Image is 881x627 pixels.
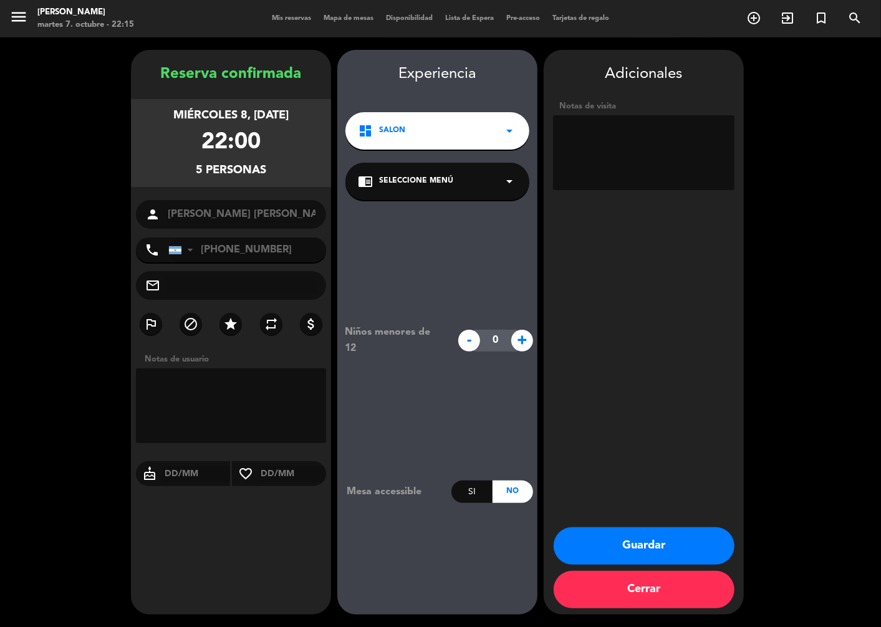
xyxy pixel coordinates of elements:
i: dashboard [358,123,373,138]
div: [PERSON_NAME] [37,6,134,19]
div: Notas de visita [553,100,734,113]
span: - [458,330,480,352]
i: attach_money [304,317,319,332]
span: Pre-acceso [500,15,546,22]
div: miércoles 8, [DATE] [173,107,289,125]
input: DD/MM [259,466,326,482]
div: Experiencia [337,62,537,87]
button: Guardar [554,527,734,565]
div: 22:00 [201,125,261,161]
div: Si [451,481,492,503]
span: Mis reservas [266,15,317,22]
div: Reserva confirmada [131,62,331,87]
div: No [493,481,533,503]
i: menu [9,7,28,26]
i: chrome_reader_mode [358,174,373,189]
i: mail_outline [145,278,160,293]
i: search [847,11,862,26]
div: Notas de usuario [138,353,331,366]
i: phone [145,242,160,257]
i: arrow_drop_down [502,123,517,138]
i: add_circle_outline [746,11,761,26]
i: exit_to_app [780,11,795,26]
input: DD/MM [163,466,230,482]
div: martes 7. octubre - 22:15 [37,19,134,31]
i: arrow_drop_down [502,174,517,189]
i: repeat [264,317,279,332]
span: SALON [379,125,405,137]
i: favorite_border [232,466,259,481]
i: turned_in_not [814,11,829,26]
i: star [223,317,238,332]
span: Lista de Espera [439,15,500,22]
div: Mesa accessible [337,484,451,500]
span: Seleccione Menú [379,175,453,188]
div: Adicionales [553,62,734,87]
i: cake [136,466,163,481]
button: Cerrar [554,571,734,608]
div: 5 personas [196,161,266,179]
div: Argentina: +54 [169,238,198,262]
i: outlined_flag [143,317,158,332]
span: Tarjetas de regalo [546,15,615,22]
button: menu [9,7,28,31]
span: + [511,330,533,352]
i: person [145,207,160,222]
i: block [183,317,198,332]
div: Niños menores de 12 [335,324,452,357]
span: Mapa de mesas [317,15,380,22]
span: Disponibilidad [380,15,439,22]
